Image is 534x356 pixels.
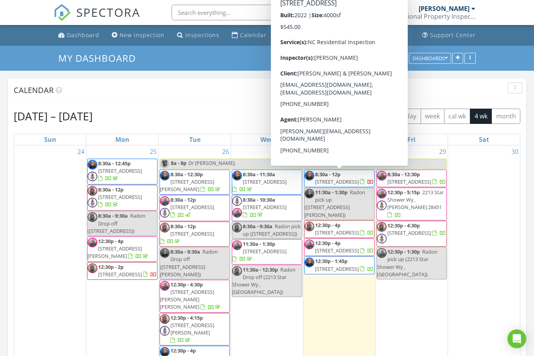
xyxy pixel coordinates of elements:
img: dave_fox.jpg [232,208,242,218]
a: Saturday [477,134,491,145]
a: 12:30p - 1:45p [STREET_ADDRESS] [304,256,375,274]
span: [STREET_ADDRESS] [387,178,431,185]
span: [STREET_ADDRESS] [98,193,142,200]
a: 8:30a - 12p [STREET_ADDRESS] [304,170,375,187]
a: 12:30p - 4:15p [STREET_ADDRESS][PERSON_NAME] [170,314,214,344]
img: screenshot_20230829_at_2.32.44_pm.png [160,223,170,233]
span: 12:30p - 1:45p [315,258,348,265]
span: [STREET_ADDRESS] [98,271,142,278]
button: [DATE] [310,109,339,124]
a: 8:30a - 12p [STREET_ADDRESS] [159,195,230,221]
span: 12:30p - 4p [315,240,340,247]
a: 12:30p - 4:15p [STREET_ADDRESS][PERSON_NAME] [159,313,230,346]
div: Dashboards [412,55,448,61]
button: Dashboards [409,53,451,64]
a: 12:30p - 4p [STREET_ADDRESS] [315,240,374,254]
img: screenshot_20230829_at_2.32.44_pm.png [232,266,242,276]
img: termitevectorillustration88588236.jpg [377,200,387,210]
img: termitevectorillustration88588236.jpg [160,326,170,336]
div: Profile [383,31,401,39]
a: Templates [276,28,321,43]
a: 8:30a - 10:30a [STREET_ADDRESS] [243,196,287,218]
a: Monday [114,134,131,145]
a: 12:30p - 4:30p [STREET_ADDRESS][PERSON_NAME][PERSON_NAME] [160,281,222,311]
input: Search everything... [172,5,328,20]
a: 12:30p - 4p [STREET_ADDRESS][PERSON_NAME] [88,238,149,259]
div: National Property Inspections [397,13,475,20]
a: 12:30p - 4p [STREET_ADDRESS] [304,238,375,256]
span: Radon Drop off ([STREET_ADDRESS][PERSON_NAME]) [160,248,218,278]
span: 12:30p - 4p [170,347,196,354]
img: dave_fox.jpg [377,171,387,181]
img: termitevectorillustration88588236.jpg [377,234,387,243]
a: 12:30p - 4p [STREET_ADDRESS][PERSON_NAME] [87,236,158,262]
a: 12:30p - 4:30p [STREET_ADDRESS] [376,221,447,247]
a: 8:30a - 11:30a [STREET_ADDRESS] [232,170,302,195]
a: Go to August 27, 2025 [293,145,303,158]
span: Dr [PERSON_NAME]. [188,159,236,166]
span: [STREET_ADDRESS] [243,248,287,255]
a: 11:30a - 1:30p [STREET_ADDRESS] [232,239,302,265]
span: Radon pick up (2213 Star Shower Wy , [GEOGRAPHIC_DATA]) [377,248,437,278]
a: Support Center [419,28,479,43]
span: 8:30a - 12:45p [98,160,131,167]
div: Inspections [185,31,219,39]
span: 12:30p - 2p [98,263,124,270]
a: Go to August 29, 2025 [437,145,448,158]
img: termitevectorillustration88588236.jpg [160,208,170,218]
img: dave_fox.jpg [160,196,170,206]
span: 11:30a - 1:30p [315,189,348,196]
div: Calendar [240,31,267,39]
a: 8:30a - 12p [STREET_ADDRESS] [160,223,214,245]
span: 8:30a - 12:30p [170,171,203,178]
a: 8:30a - 12p [STREET_ADDRESS] [87,185,158,211]
button: day [401,109,421,124]
img: dave_fox.jpg [377,248,387,258]
span: [STREET_ADDRESS] [315,229,359,236]
span: [STREET_ADDRESS] [170,230,214,237]
a: 12:30p - 5:15p 2213 Star Shower Wy , [PERSON_NAME] 28451 [387,189,444,218]
a: 8:30a - 12:30p [STREET_ADDRESS] [387,171,446,185]
span: [STREET_ADDRESS][PERSON_NAME] [160,178,214,193]
span: 8:30a - 11:30a [243,171,275,178]
span: 8:30a - 12p [170,196,196,203]
a: 8:30a - 12:30p [STREET_ADDRESS][PERSON_NAME] [159,170,230,195]
img: screenshot_20230829_at_2.32.44_pm.png [305,222,314,231]
span: 12:30p - 4:15p [170,314,203,321]
a: 12:30p - 4:30p [STREET_ADDRESS] [387,222,446,236]
a: 12:30p - 2p [STREET_ADDRESS] [98,263,157,278]
button: list [384,109,402,124]
a: 8:30a - 12p [STREET_ADDRESS] [159,222,230,247]
button: Previous [344,108,362,124]
a: Profile [371,28,405,43]
span: 11:30a - 12:30p [243,266,278,273]
img: screenshot_20230829_at_2.32.44_pm.png [160,314,170,324]
a: SPECTORA [54,11,140,27]
span: Calendar [14,85,54,95]
span: [STREET_ADDRESS] [315,265,359,272]
div: Open Intercom Messenger [507,329,526,348]
a: Dashboard [55,28,102,43]
img: dave_fox.jpg [88,238,97,247]
a: Inspections [174,28,222,43]
a: 12:30p - 4:30p [STREET_ADDRESS][PERSON_NAME][PERSON_NAME] [159,280,230,313]
span: 11:30a - 1:30p [243,240,275,247]
div: [PERSON_NAME] [419,5,469,13]
button: Next [362,108,380,124]
a: 8:30a - 12:45p [STREET_ADDRESS] [87,159,158,184]
span: 2213 Star Shower Wy , [PERSON_NAME] 28451 [387,189,444,211]
a: 12:30p - 2p [STREET_ADDRESS] [87,262,158,280]
a: 8:30a - 12p [STREET_ADDRESS] [170,196,214,218]
a: 8:30a - 12:30p [STREET_ADDRESS][PERSON_NAME] [160,171,222,193]
a: 11:30a - 1:30p [STREET_ADDRESS] [232,240,287,262]
span: [STREET_ADDRESS] [387,229,431,236]
img: micheal_1.jpg [160,248,170,258]
span: [STREET_ADDRESS] [315,178,359,185]
a: Settings [328,28,365,43]
span: 8:30a - 10:30a [243,196,275,203]
button: week [421,109,444,124]
img: micheal_1.jpg [305,189,314,199]
a: 12:30p - 5:15p 2213 Star Shower Wy , [PERSON_NAME] 28451 [376,188,447,220]
span: 8:30a - 12:30p [387,171,420,178]
img: micheal_1.jpg [305,171,314,181]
